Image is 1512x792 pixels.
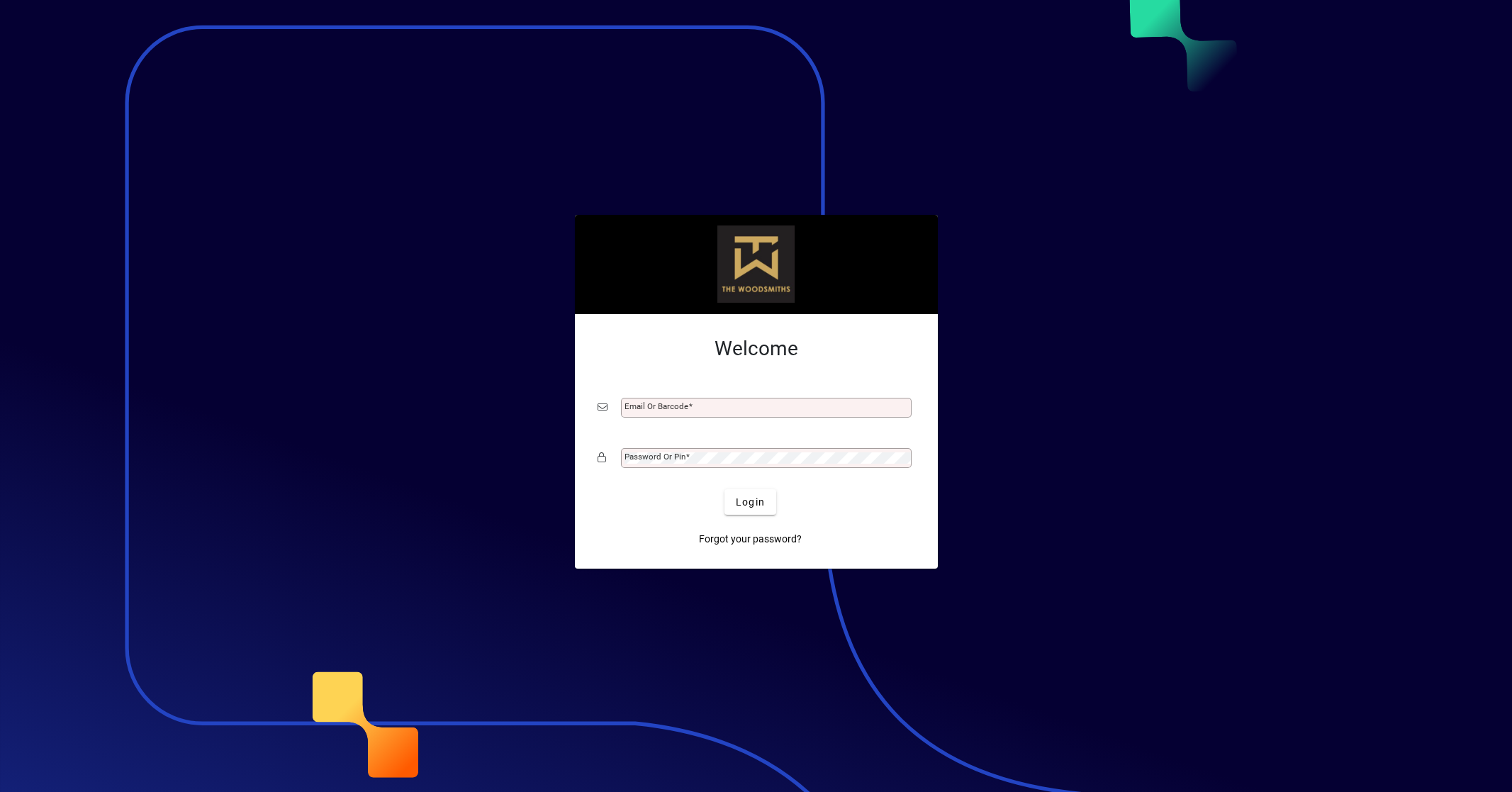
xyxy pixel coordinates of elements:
span: Forgot your password? [699,532,802,547]
button: Login [724,489,776,515]
mat-label: Password or Pin [625,452,685,462]
h2: Welcome [598,337,915,361]
span: Login [736,495,765,510]
mat-label: Email or Barcode [625,401,688,411]
a: Forgot your password? [693,526,807,552]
